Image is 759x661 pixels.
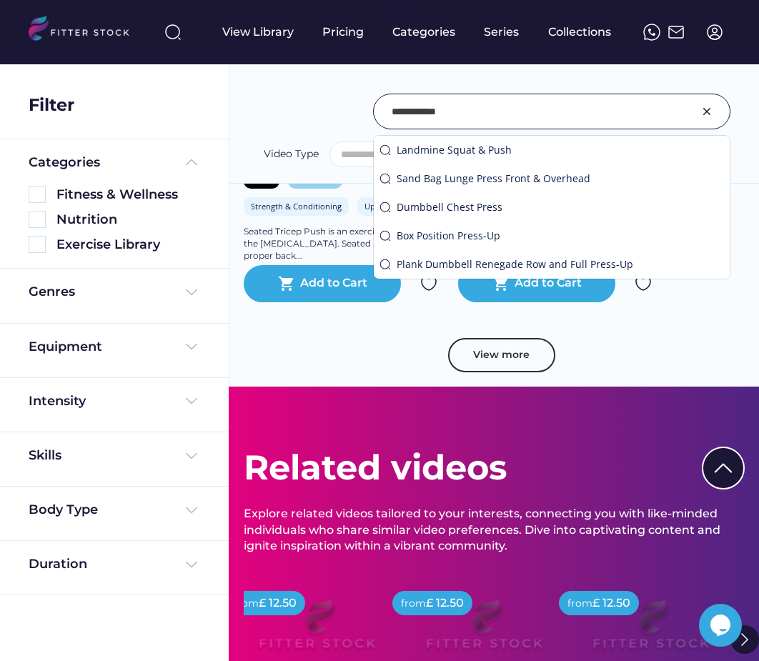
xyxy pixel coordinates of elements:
div: Landmine Squat & Push [397,143,724,157]
div: Body Type [29,501,98,519]
img: Frame%20%284%29.svg [183,338,200,355]
img: Rectangle%205126.svg [29,186,46,203]
img: profile-circle.svg [706,24,723,41]
img: Rectangle%205126.svg [29,211,46,228]
div: Categories [392,24,455,40]
button: shopping_cart [492,275,510,292]
div: Upper Body [364,201,410,212]
div: Duration [29,555,87,573]
img: search-normal.svg [379,230,391,242]
div: fvck [392,7,411,21]
div: Box Position Press-Up [397,229,724,243]
div: Categories [29,154,100,172]
div: Equipment [29,338,102,356]
div: Intensity [29,392,86,410]
img: Frame%20%284%29.svg [183,447,200,464]
img: Group%201000002326.svg [698,103,715,120]
img: search-normal.svg [379,144,391,156]
img: Group%201000002324.svg [420,275,437,292]
img: search-normal.svg [379,202,391,213]
div: View Library [222,24,294,40]
div: Exercise Library [56,236,200,254]
iframe: chat widget [699,604,745,647]
img: Frame%20%284%29.svg [183,502,200,519]
img: meteor-icons_whatsapp%20%281%29.svg [643,24,660,41]
img: Frame%20%285%29.svg [183,154,200,171]
img: LOGO.svg [29,16,142,45]
div: Video Type [264,147,319,161]
button: View more [448,338,555,372]
img: Frame%20%284%29.svg [183,392,200,409]
div: Explore related videos tailored to your interests, connecting you with like-minded individuals wh... [244,506,745,554]
img: Frame%2051.svg [668,24,685,41]
div: Genres [29,283,75,301]
img: Group%201000002322%20%281%29.svg [730,625,759,654]
div: Dumbbell Chest Press [397,200,724,214]
img: Rectangle%205126.svg [29,236,46,253]
div: Fitness & Wellness [56,186,200,204]
img: Group%201000002322%20%281%29.svg [703,448,743,488]
button: shopping_cart [278,275,295,292]
img: Frame%20%284%29.svg [183,284,200,301]
div: Add to Cart [515,275,582,292]
img: search-normal%203.svg [164,24,182,41]
div: Sand Bag Lunge Press Front & Overhead [397,172,724,186]
div: Related videos [244,444,507,492]
div: Nutrition [56,211,200,229]
div: Filter [29,93,74,117]
div: Plank Dumbbell Renegade Row and Full Press-Up [397,257,724,272]
div: Strength & Conditioning [251,201,342,212]
img: search-normal.svg [379,173,391,184]
img: Group%201000002324.svg [635,275,652,292]
img: Frame%20%284%29.svg [183,556,200,573]
div: Seated Tricep Push is an exercise that targets the [MEDICAL_DATA]. Seated upright with proper bac... [244,226,444,262]
div: Skills [29,447,64,464]
img: search-normal.svg [379,259,391,270]
div: Series [484,24,520,40]
div: Collections [548,24,611,40]
div: Pricing [322,24,364,40]
div: Add to Cart [300,275,367,292]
